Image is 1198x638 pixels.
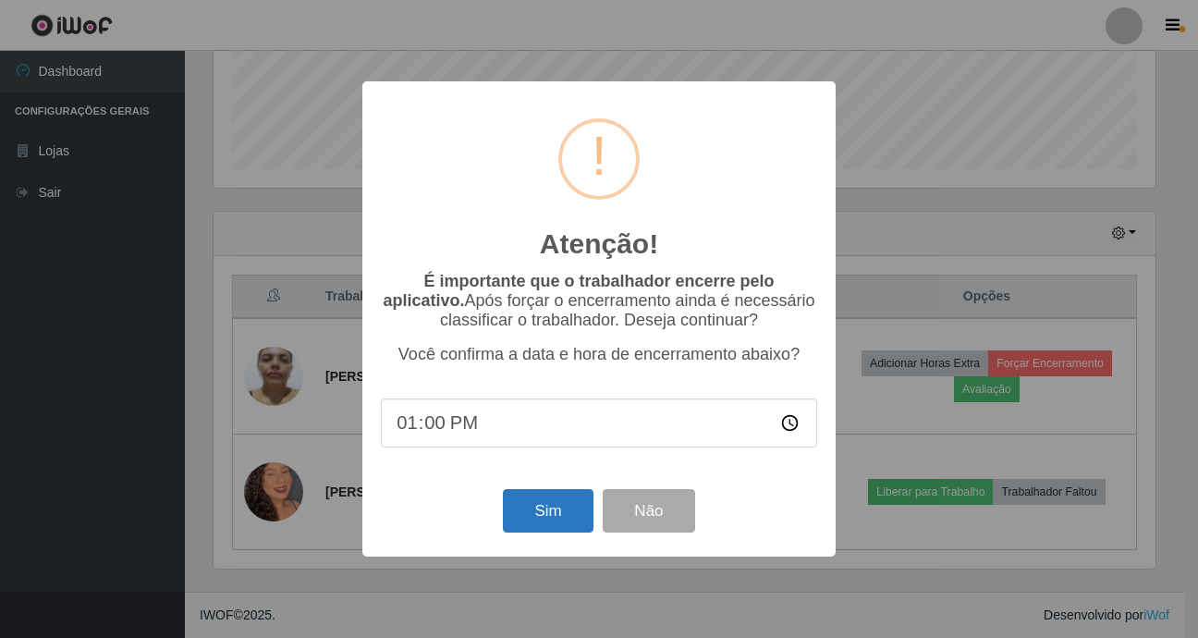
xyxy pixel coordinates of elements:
[503,489,593,533] button: Sim
[381,272,817,330] p: Após forçar o encerramento ainda é necessário classificar o trabalhador. Deseja continuar?
[540,227,658,261] h2: Atenção!
[603,489,694,533] button: Não
[383,272,774,310] b: É importante que o trabalhador encerre pelo aplicativo.
[381,345,817,364] p: Você confirma a data e hora de encerramento abaixo?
